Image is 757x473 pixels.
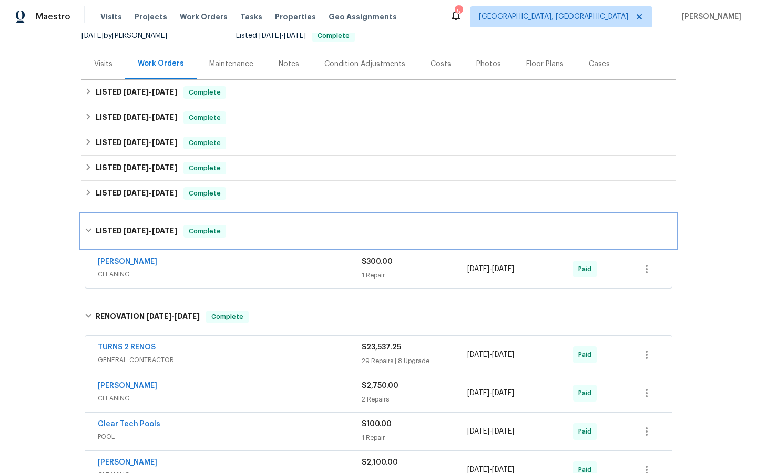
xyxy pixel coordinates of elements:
div: 29 Repairs | 8 Upgrade [362,356,467,366]
span: [DATE] [152,88,177,96]
a: Clear Tech Pools [98,420,160,428]
span: [PERSON_NAME] [678,12,741,22]
span: [DATE] [124,88,149,96]
a: [PERSON_NAME] [98,459,157,466]
div: LISTED [DATE]-[DATE]Complete [81,214,676,248]
span: [DATE] [152,164,177,171]
span: - [467,388,514,398]
span: GENERAL_CONTRACTOR [98,355,362,365]
h6: LISTED [96,86,177,99]
span: $23,537.25 [362,344,401,351]
span: Paid [578,264,596,274]
span: - [467,349,514,360]
h6: LISTED [96,225,177,238]
span: $300.00 [362,258,393,265]
span: Projects [135,12,167,22]
span: - [467,426,514,437]
span: Complete [185,188,225,199]
span: [DATE] [124,139,149,146]
span: Visits [100,12,122,22]
span: - [124,189,177,197]
span: [DATE] [124,114,149,121]
span: [DATE] [146,313,171,320]
span: CLEANING [98,269,362,280]
span: Paid [578,426,596,437]
div: LISTED [DATE]-[DATE]Complete [81,181,676,206]
div: Maintenance [209,59,253,69]
span: [DATE] [175,313,200,320]
div: 2 Repairs [362,394,467,405]
h6: LISTED [96,187,177,200]
span: Maestro [36,12,70,22]
div: Cases [589,59,610,69]
div: LISTED [DATE]-[DATE]Complete [81,130,676,156]
span: [DATE] [152,189,177,197]
div: Floor Plans [526,59,564,69]
span: [DATE] [124,189,149,197]
span: Listed [236,32,355,39]
span: - [259,32,306,39]
div: Condition Adjustments [324,59,405,69]
span: - [124,139,177,146]
span: Work Orders [180,12,228,22]
span: POOL [98,431,362,442]
span: Complete [185,163,225,173]
span: [DATE] [284,32,306,39]
span: [DATE] [152,227,177,234]
a: [PERSON_NAME] [98,382,157,389]
span: [DATE] [124,164,149,171]
div: RENOVATION [DATE]-[DATE]Complete [81,300,676,334]
div: Visits [94,59,112,69]
span: [DATE] [124,227,149,234]
div: Notes [279,59,299,69]
div: 1 Repair [362,433,467,443]
span: - [124,114,177,121]
span: [DATE] [492,351,514,358]
span: [DATE] [81,32,104,39]
span: Complete [185,87,225,98]
span: [DATE] [492,428,514,435]
div: 5 [455,6,462,17]
h6: LISTED [96,137,177,149]
div: LISTED [DATE]-[DATE]Complete [81,156,676,181]
span: - [124,227,177,234]
span: [DATE] [467,265,489,273]
span: Complete [207,312,248,322]
span: - [124,88,177,96]
span: [DATE] [467,428,489,435]
span: [DATE] [492,389,514,397]
span: - [124,164,177,171]
span: $2,750.00 [362,382,398,389]
a: [PERSON_NAME] [98,258,157,265]
span: [DATE] [492,265,514,273]
span: [DATE] [467,389,489,397]
span: - [146,313,200,320]
span: Properties [275,12,316,22]
div: Work Orders [138,58,184,69]
span: Complete [185,138,225,148]
span: CLEANING [98,393,362,404]
a: TURNS 2 RENOS [98,344,156,351]
span: Complete [185,226,225,236]
span: [DATE] [467,351,489,358]
span: $2,100.00 [362,459,398,466]
div: LISTED [DATE]-[DATE]Complete [81,105,676,130]
span: Paid [578,388,596,398]
span: [DATE] [152,139,177,146]
span: Tasks [240,13,262,20]
span: [GEOGRAPHIC_DATA], [GEOGRAPHIC_DATA] [479,12,628,22]
span: - [467,264,514,274]
div: LISTED [DATE]-[DATE]Complete [81,80,676,105]
div: by [PERSON_NAME] [81,29,180,42]
span: $100.00 [362,420,392,428]
span: Paid [578,349,596,360]
span: Complete [313,33,354,39]
h6: RENOVATION [96,311,200,323]
span: [DATE] [152,114,177,121]
span: Geo Assignments [329,12,397,22]
span: Complete [185,112,225,123]
div: Photos [476,59,501,69]
span: [DATE] [259,32,281,39]
div: Costs [431,59,451,69]
h6: LISTED [96,162,177,174]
